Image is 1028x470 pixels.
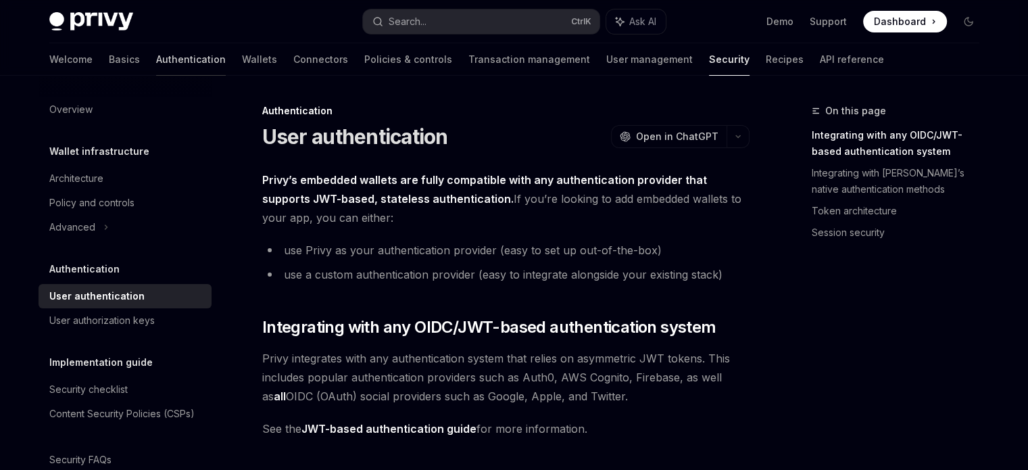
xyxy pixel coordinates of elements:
[49,354,153,371] h5: Implementation guide
[49,43,93,76] a: Welcome
[109,43,140,76] a: Basics
[810,15,847,28] a: Support
[262,349,750,406] span: Privy integrates with any authentication system that relies on asymmetric JWT tokens. This includ...
[363,9,599,34] button: Search...CtrlK
[262,173,707,206] strong: Privy’s embedded wallets are fully compatible with any authentication provider that supports JWT-...
[49,12,133,31] img: dark logo
[49,381,128,398] div: Security checklist
[606,9,666,34] button: Ask AI
[812,124,990,162] a: Integrating with any OIDC/JWT-based authentication system
[262,316,716,338] span: Integrating with any OIDC/JWT-based authentication system
[49,195,134,211] div: Policy and controls
[301,422,476,436] a: JWT-based authentication guide
[39,377,212,402] a: Security checklist
[262,241,750,260] li: use Privy as your authentication provider (easy to set up out-of-the-box)
[39,402,212,426] a: Content Security Policies (CSPs)
[611,125,727,148] button: Open in ChatGPT
[874,15,926,28] span: Dashboard
[958,11,979,32] button: Toggle dark mode
[49,101,93,118] div: Overview
[812,222,990,243] a: Session security
[571,16,591,27] span: Ctrl K
[39,166,212,191] a: Architecture
[49,170,103,187] div: Architecture
[825,103,886,119] span: On this page
[262,104,750,118] div: Authentication
[39,191,212,215] a: Policy and controls
[364,43,452,76] a: Policies & controls
[629,15,656,28] span: Ask AI
[262,419,750,438] span: See the for more information.
[242,43,277,76] a: Wallets
[274,390,286,403] strong: all
[49,143,149,160] h5: Wallet infrastructure
[49,312,155,329] div: User authorization keys
[49,219,95,235] div: Advanced
[49,406,195,422] div: Content Security Policies (CSPs)
[39,97,212,122] a: Overview
[156,43,226,76] a: Authentication
[636,130,718,143] span: Open in ChatGPT
[389,14,426,30] div: Search...
[293,43,348,76] a: Connectors
[49,288,145,304] div: User authentication
[49,261,120,277] h5: Authentication
[39,284,212,308] a: User authentication
[812,200,990,222] a: Token architecture
[766,15,793,28] a: Demo
[262,170,750,227] span: If you’re looking to add embedded wallets to your app, you can either:
[820,43,884,76] a: API reference
[766,43,804,76] a: Recipes
[709,43,750,76] a: Security
[812,162,990,200] a: Integrating with [PERSON_NAME]’s native authentication methods
[863,11,947,32] a: Dashboard
[468,43,590,76] a: Transaction management
[262,265,750,284] li: use a custom authentication provider (easy to integrate alongside your existing stack)
[606,43,693,76] a: User management
[262,124,448,149] h1: User authentication
[39,308,212,333] a: User authorization keys
[49,452,112,468] div: Security FAQs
